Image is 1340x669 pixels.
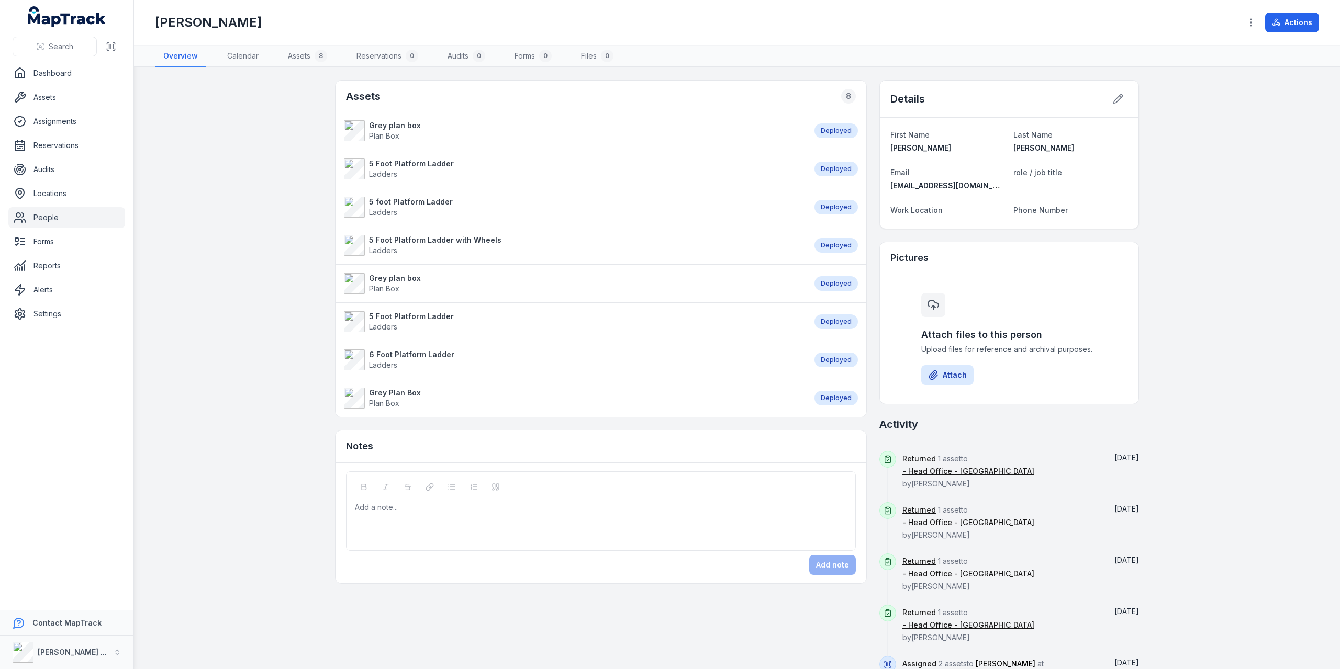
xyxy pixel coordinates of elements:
[8,279,125,300] a: Alerts
[902,569,1034,579] a: - Head Office - [GEOGRAPHIC_DATA]
[890,168,910,177] span: Email
[369,360,397,369] span: Ladders
[369,388,421,398] strong: Grey Plan Box
[344,158,804,179] a: 5 Foot Platform LadderLadders
[369,169,397,178] span: Ladders
[219,46,267,67] a: Calendar
[369,120,421,131] strong: Grey plan box
[369,235,501,245] strong: 5 Foot Platform Ladder with Wheels
[814,353,858,367] div: Deployed
[814,162,858,176] div: Deployed
[921,344,1097,355] span: Upload files for reference and archival purposes.
[315,50,327,62] div: 8
[369,311,454,322] strong: 5 Foot Platform Ladder
[902,659,936,669] a: Assigned
[348,46,427,67] a: Reservations0
[8,303,125,324] a: Settings
[369,158,454,169] strong: 5 Foot Platform Ladder
[8,159,125,180] a: Audits
[1114,658,1139,667] span: [DATE]
[369,197,453,207] strong: 5 foot Platform Ladder
[814,200,858,214] div: Deployed
[1013,206,1068,214] span: Phone Number
[8,111,125,132] a: Assignments
[344,235,804,256] a: 5 Foot Platform Ladder with WheelsLadders
[8,207,125,228] a: People
[439,46,494,67] a: Audits0
[902,466,1034,477] a: - Head Office - [GEOGRAPHIC_DATA]
[879,417,918,432] h2: Activity
[369,273,421,284] strong: Grey plan box
[369,322,397,331] span: Ladders
[155,14,262,31] h1: [PERSON_NAME]
[344,349,804,370] a: 6 Foot Platform LadderLadders
[8,255,125,276] a: Reports
[921,327,1097,342] h3: Attach files to this person
[473,50,485,62] div: 0
[902,607,936,618] a: Returned
[539,50,552,62] div: 0
[8,63,125,84] a: Dashboard
[369,246,397,255] span: Ladders
[369,131,399,140] span: Plan Box
[1114,555,1139,564] span: [DATE]
[1114,504,1139,513] time: 8/26/2025, 8:51:57 AM
[8,87,125,108] a: Assets
[814,391,858,405] div: Deployed
[1114,504,1139,513] span: [DATE]
[344,197,804,218] a: 5 foot Platform LadderLadders
[369,284,399,293] span: Plan Box
[902,620,1034,630] a: - Head Office - [GEOGRAPHIC_DATA]
[902,517,1034,528] a: - Head Office - [GEOGRAPHIC_DATA]
[28,6,106,27] a: MapTrack
[1013,168,1062,177] span: role / job title
[406,50,418,62] div: 0
[32,618,102,627] strong: Contact MapTrack
[902,557,1034,591] span: 1 asset to by [PERSON_NAME]
[369,349,454,360] strong: 6 Foot Platform Ladder
[890,181,1017,190] span: [EMAIL_ADDRESS][DOMAIN_NAME]
[921,365,974,385] button: Attach
[1114,607,1139,616] span: [DATE]
[573,46,622,67] a: Files0
[890,143,951,152] span: [PERSON_NAME]
[902,556,936,566] a: Returned
[890,92,925,106] h2: Details
[902,454,1034,488] span: 1 asset to by [PERSON_NAME]
[601,50,613,62] div: 0
[344,273,804,294] a: Grey plan boxPlan Box
[369,399,399,407] span: Plan Box
[814,314,858,329] div: Deployed
[814,238,858,253] div: Deployed
[49,41,73,52] span: Search
[8,231,125,252] a: Forms
[38,648,110,656] strong: [PERSON_NAME] Air
[13,37,97,56] button: Search
[344,311,804,332] a: 5 Foot Platform LadderLadders
[369,208,397,217] span: Ladders
[902,608,1034,642] span: 1 asset to by [PERSON_NAME]
[344,120,804,141] a: Grey plan boxPlan Box
[890,251,929,265] h3: Pictures
[976,659,1035,668] span: [PERSON_NAME]
[890,206,943,214] span: Work Location
[1013,143,1074,152] span: [PERSON_NAME]
[8,183,125,204] a: Locations
[841,89,856,104] div: 8
[814,276,858,291] div: Deployed
[344,388,804,409] a: Grey Plan BoxPlan Box
[902,453,936,464] a: Returned
[1114,453,1139,462] time: 8/26/2025, 8:52:51 AM
[814,123,858,138] div: Deployed
[8,135,125,156] a: Reservations
[1265,13,1319,32] button: Actions
[902,505,1034,539] span: 1 asset to by [PERSON_NAME]
[280,46,336,67] a: Assets8
[1013,130,1053,139] span: Last Name
[506,46,560,67] a: Forms0
[346,439,373,453] h3: Notes
[346,89,381,104] h2: Assets
[155,46,206,67] a: Overview
[1114,555,1139,564] time: 8/26/2025, 8:45:11 AM
[890,130,930,139] span: First Name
